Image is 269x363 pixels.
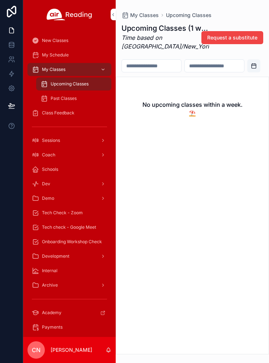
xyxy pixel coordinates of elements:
[42,110,74,116] span: Class Feedback
[27,163,111,176] a: Schools
[121,34,211,50] em: Time based on [GEOGRAPHIC_DATA]/New_York
[51,346,92,354] p: [PERSON_NAME]
[32,346,40,354] span: CN
[27,235,111,248] a: Onboarding Workshop Check
[27,48,111,62] a: My Schedule
[27,177,111,190] a: Dev
[166,12,212,19] a: Upcoming Classes
[42,67,65,72] span: My Classes
[27,306,111,319] a: Academy
[27,279,111,292] a: Archive
[51,96,77,101] span: Past Classes
[42,138,60,143] span: Sessions
[42,166,58,172] span: Schools
[27,34,111,47] a: New Classes
[201,31,263,44] button: Request a substitute
[42,152,55,158] span: Coach
[27,221,111,234] a: Tech check - Google Meet
[36,77,111,90] a: Upcoming Classes
[139,100,245,118] h2: No upcoming classes within a week. ⛱️
[51,81,89,87] span: Upcoming Classes
[42,210,83,216] span: Tech Check - Zoom
[27,206,111,219] a: Tech Check - Zoom
[42,282,58,288] span: Archive
[27,63,111,76] a: My Classes
[42,324,63,330] span: Payments
[42,268,57,274] span: Internal
[27,134,111,147] a: Sessions
[42,181,50,187] span: Dev
[121,12,159,19] a: My Classes
[42,253,69,259] span: Development
[42,38,68,43] span: New Classes
[27,192,111,205] a: Demo
[36,92,111,105] a: Past Classes
[27,148,111,161] a: Coach
[42,239,102,245] span: Onboarding Workshop Check
[27,250,111,263] a: Development
[42,195,54,201] span: Demo
[23,29,116,337] div: scrollable content
[27,264,111,277] a: Internal
[130,12,159,19] span: My Classes
[247,59,260,72] button: Open calendar
[207,34,257,41] span: Request a substitute
[42,52,69,58] span: My Schedule
[42,224,96,230] span: Tech check - Google Meet
[121,23,209,33] h1: Upcoming Classes (1 week)
[27,106,111,119] a: Class Feedback
[27,321,111,334] a: Payments
[42,310,61,316] span: Academy
[47,9,92,20] img: App logo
